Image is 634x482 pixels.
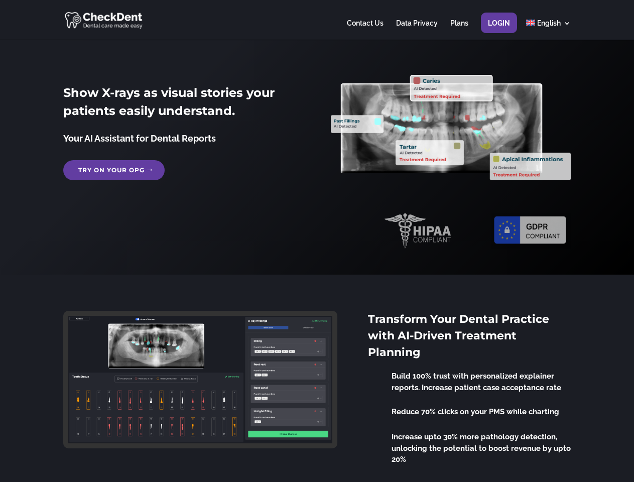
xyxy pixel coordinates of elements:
a: Login [488,20,510,39]
img: X_Ray_annotated [331,75,570,180]
h2: Show X-rays as visual stories your patients easily understand. [63,84,303,125]
span: Reduce 70% clicks on your PMS while charting [392,407,559,416]
a: Contact Us [347,20,384,39]
a: Try on your OPG [63,160,165,180]
a: Data Privacy [396,20,438,39]
a: English [526,20,571,39]
a: Plans [450,20,468,39]
span: Your AI Assistant for Dental Reports [63,133,216,144]
span: Transform Your Dental Practice with AI-Driven Treatment Planning [368,312,549,359]
span: Build 100% trust with personalized explainer reports. Increase patient case acceptance rate [392,372,561,392]
span: Increase upto 30% more pathology detection, unlocking the potential to boost revenue by upto 20% [392,432,571,464]
span: English [537,19,561,27]
img: CheckDent AI [65,10,144,30]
